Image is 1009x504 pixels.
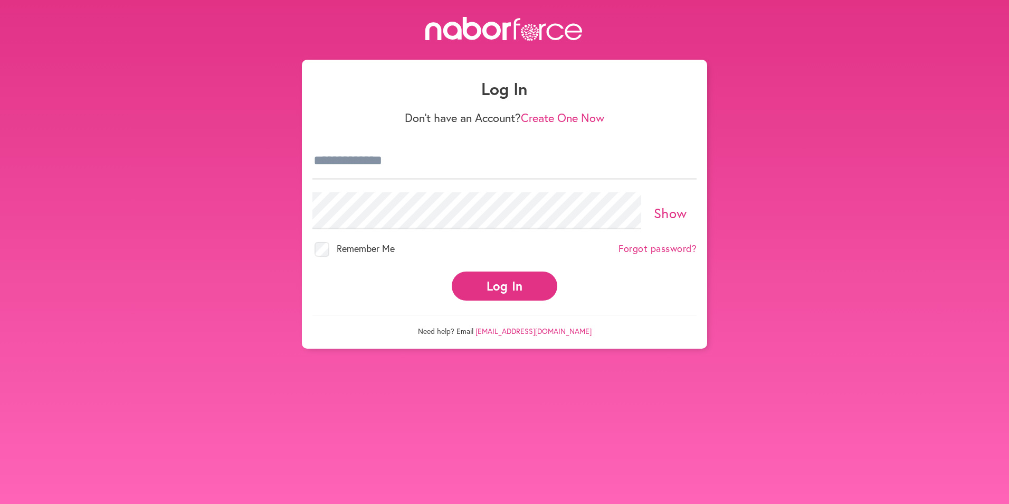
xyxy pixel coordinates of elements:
a: Show [654,204,687,222]
a: Create One Now [521,110,604,125]
button: Log In [452,272,557,301]
span: Remember Me [337,242,395,255]
a: [EMAIL_ADDRESS][DOMAIN_NAME] [475,326,592,336]
h1: Log In [312,79,697,99]
p: Don't have an Account? [312,111,697,125]
p: Need help? Email [312,315,697,336]
a: Forgot password? [618,243,697,255]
